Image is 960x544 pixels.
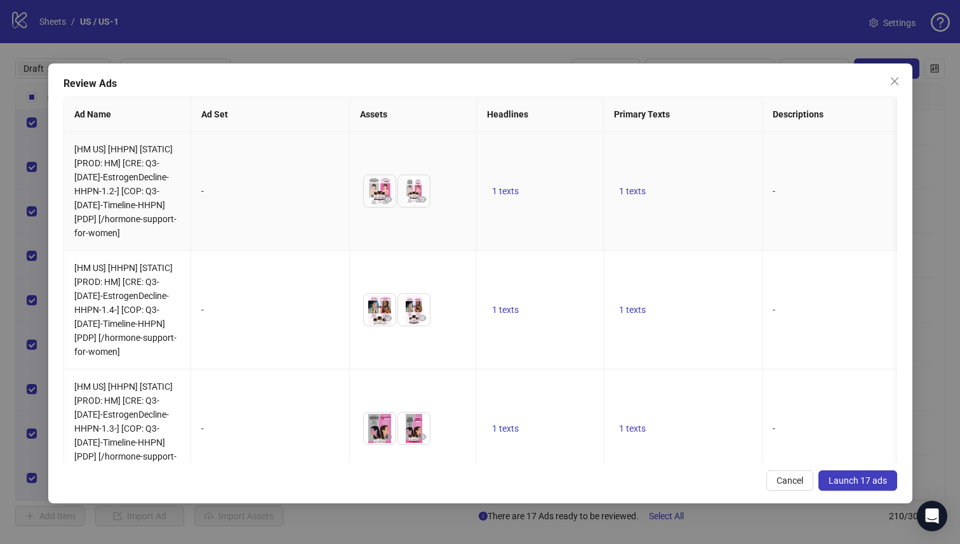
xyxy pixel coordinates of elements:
[364,294,396,326] img: Asset 1
[773,305,775,315] span: -
[364,175,396,207] img: Asset 1
[398,413,430,444] img: Asset 2
[64,97,191,132] th: Ad Name
[487,421,524,436] button: 1 texts
[884,71,904,91] button: Close
[619,423,646,434] span: 1 texts
[418,314,427,322] span: eye
[415,310,430,326] button: Preview
[415,429,430,444] button: Preview
[776,475,803,486] span: Cancel
[191,97,350,132] th: Ad Set
[383,314,392,322] span: eye
[380,429,396,444] button: Preview
[619,186,646,196] span: 1 texts
[492,305,519,315] span: 1 texts
[773,186,775,196] span: -
[74,144,177,238] span: [HM US] [HHPN] [STATIC] [PROD: HM] [CRE: Q3-[DATE]-EstrogenDecline-HHPN-1.2-] [COP: Q3-[DATE]-Tim...
[604,97,763,132] th: Primary Texts
[828,475,886,486] span: Launch 17 ads
[74,381,177,475] span: [HM US] [HHPN] [STATIC] [PROD: HM] [CRE: Q3-[DATE]-EstrogenDecline-HHPN-1.3-] [COP: Q3-[DATE]-Tim...
[614,183,651,199] button: 1 texts
[74,263,177,357] span: [HM US] [HHPN] [STATIC] [PROD: HM] [CRE: Q3-[DATE]-EstrogenDecline-HHPN-1.4-] [COP: Q3-[DATE]-Tim...
[619,305,646,315] span: 1 texts
[380,192,396,207] button: Preview
[917,501,947,531] div: Open Intercom Messenger
[350,97,477,132] th: Assets
[766,470,813,491] button: Cancel
[477,97,604,132] th: Headlines
[492,423,519,434] span: 1 texts
[364,413,396,444] img: Asset 1
[380,310,396,326] button: Preview
[201,184,339,198] div: -
[383,432,392,441] span: eye
[889,76,899,86] span: close
[614,302,651,317] button: 1 texts
[418,432,427,441] span: eye
[398,175,430,207] img: Asset 2
[418,195,427,204] span: eye
[763,97,921,132] th: Descriptions
[383,195,392,204] span: eye
[492,186,519,196] span: 1 texts
[63,76,897,91] div: Review Ads
[818,470,897,491] button: Launch 17 ads
[201,303,339,317] div: -
[201,421,339,435] div: -
[773,423,775,434] span: -
[614,421,651,436] button: 1 texts
[415,192,430,207] button: Preview
[487,302,524,317] button: 1 texts
[398,294,430,326] img: Asset 2
[487,183,524,199] button: 1 texts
